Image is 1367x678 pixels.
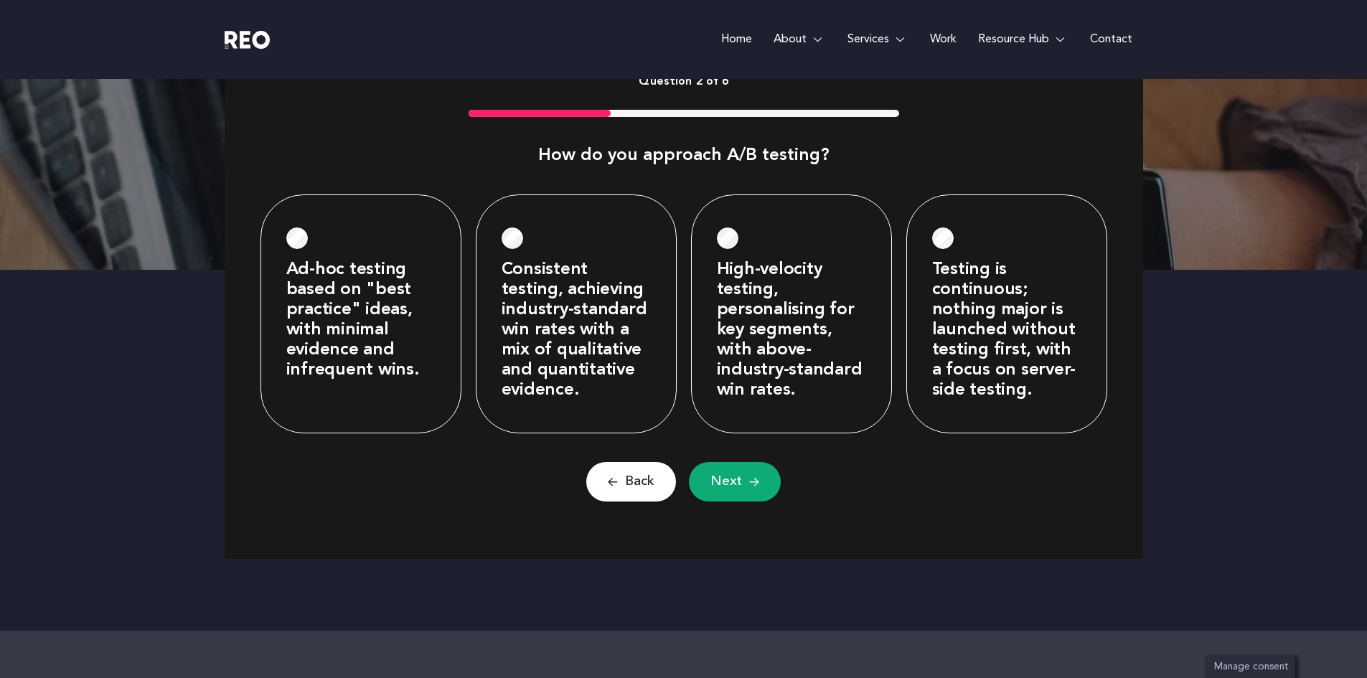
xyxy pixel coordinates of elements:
[1214,662,1288,672] span: Manage consent
[260,72,1107,92] p: Step of
[502,260,651,400] label: Consistent testing, achieving industry-standard win rates with a mix of qualitative and quantitat...
[717,260,866,400] label: High-velocity testing, personalising for key segments, with above-industry-standard win rates.
[932,260,1081,400] label: Testing is continuous; nothing major is launched without testing first, with a focus on server-si...
[749,476,759,488] img: arrow-right-icon
[538,146,830,166] legend: How do you approach A/B testing?
[286,260,436,380] label: Ad-hoc testing based on "best practice" ideas, with minimal evidence and infrequent wins.
[608,476,618,488] img: arrow-left-icon
[625,473,654,491] span: Back
[586,462,676,502] button: arrow-left-iconBack
[722,76,728,88] span: 6
[710,473,742,491] span: Next
[689,462,781,502] button: Nextarrow-right-icon
[696,76,718,88] span: 2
